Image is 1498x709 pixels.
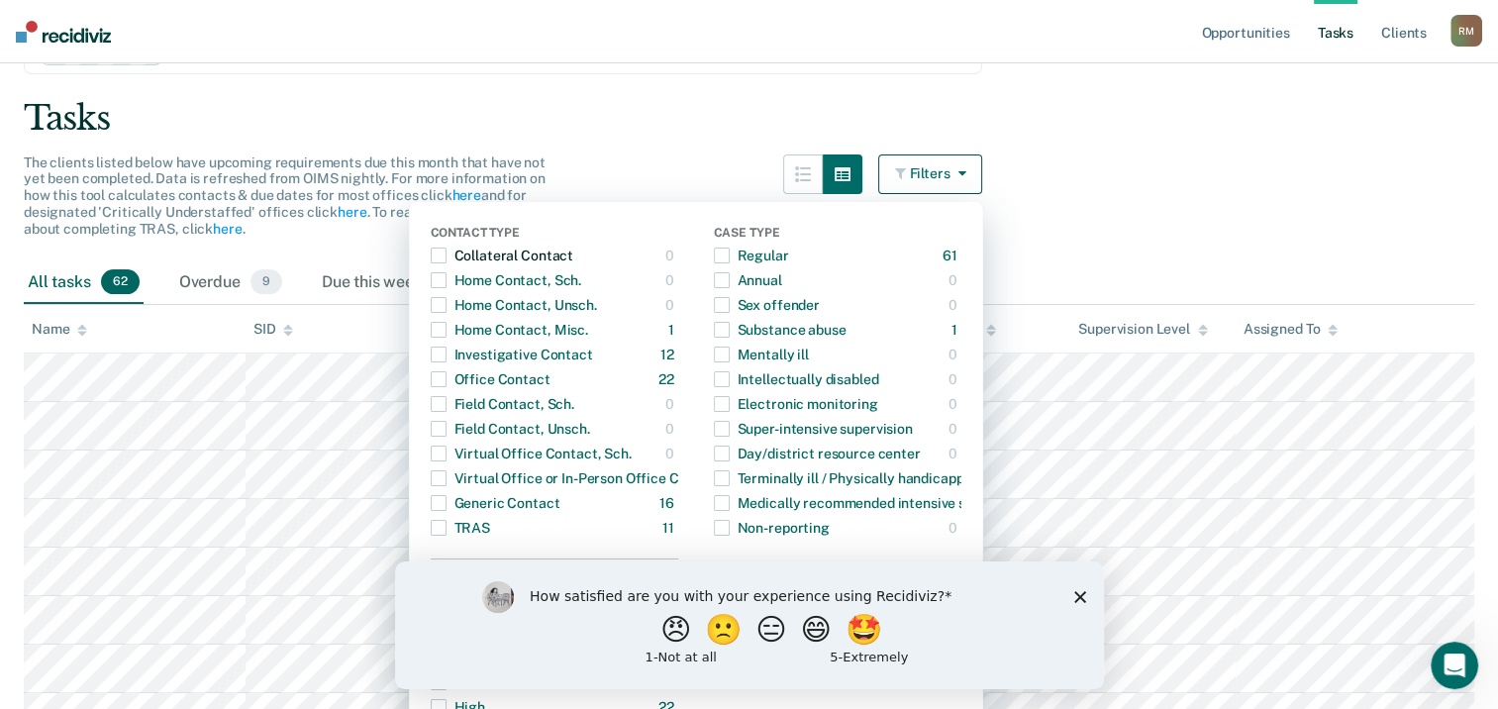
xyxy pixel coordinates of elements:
[949,438,961,469] div: 0
[1450,15,1482,47] button: RM
[1431,642,1478,689] iframe: Intercom live chat
[431,363,550,395] div: Office Contact
[338,204,366,220] a: here
[665,438,678,469] div: 0
[714,413,913,445] div: Super-intensive supervision
[32,321,87,338] div: Name
[714,512,830,544] div: Non-reporting
[431,240,573,271] div: Collateral Contact
[665,289,678,321] div: 0
[431,314,588,346] div: Home Contact, Misc.
[431,339,593,370] div: Investigative Contact
[431,512,490,544] div: TRAS
[714,264,782,296] div: Annual
[949,363,961,395] div: 0
[658,363,678,395] div: 22
[662,512,678,544] div: 11
[714,226,961,244] div: Case Type
[253,321,294,338] div: SID
[431,264,581,296] div: Home Contact, Sch.
[949,388,961,420] div: 0
[665,264,678,296] div: 0
[213,221,242,237] a: here
[949,413,961,445] div: 0
[949,264,961,296] div: 0
[714,388,878,420] div: Electronic monitoring
[665,240,678,271] div: 0
[24,98,1474,139] div: Tasks
[665,413,678,445] div: 0
[431,226,678,244] div: Contact Type
[714,339,809,370] div: Mentally ill
[395,561,1104,689] iframe: Survey by Kim from Recidiviz
[714,363,879,395] div: Intellectually disabled
[714,314,847,346] div: Substance abuse
[431,413,590,445] div: Field Contact, Unsch.
[451,187,480,203] a: here
[431,388,574,420] div: Field Contact, Sch.
[175,261,286,305] div: Overdue9
[1078,321,1208,338] div: Supervision Level
[943,240,961,271] div: 61
[250,269,282,295] span: 9
[949,289,961,321] div: 0
[660,339,678,370] div: 12
[431,289,597,321] div: Home Contact, Unsch.
[431,487,560,519] div: Generic Contact
[714,240,789,271] div: Regular
[714,438,921,469] div: Day/district resource center
[951,314,961,346] div: 1
[101,269,140,295] span: 62
[1450,15,1482,47] div: R M
[668,314,678,346] div: 1
[659,487,678,519] div: 16
[431,438,632,469] div: Virtual Office Contact, Sch.
[714,289,820,321] div: Sex offender
[431,462,722,494] div: Virtual Office or In-Person Office Contact
[949,512,961,544] div: 0
[714,487,1032,519] div: Medically recommended intensive supervision
[24,261,144,305] div: All tasks62
[949,339,961,370] div: 0
[16,21,111,43] img: Recidiviz
[1244,321,1338,338] div: Assigned To
[318,261,467,305] div: Due this week0
[878,154,983,194] button: Filters
[714,462,980,494] div: Terminally ill / Physically handicapped
[24,154,546,237] span: The clients listed below have upcoming requirements due this month that have not yet been complet...
[665,388,678,420] div: 0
